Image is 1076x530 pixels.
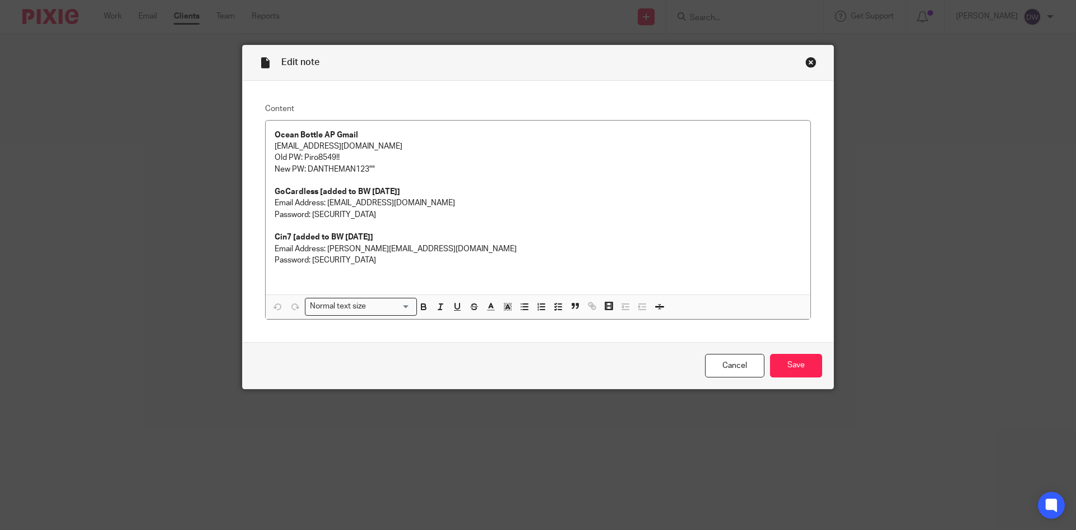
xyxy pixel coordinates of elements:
p: [EMAIL_ADDRESS][DOMAIN_NAME] [275,141,801,152]
label: Content [265,103,811,114]
strong: Ocean Bottle AP Gmail [275,131,358,139]
p: Email Address: [PERSON_NAME][EMAIL_ADDRESS][DOMAIN_NAME] [275,243,801,255]
span: Normal text size [308,301,369,312]
p: Email Address: [EMAIL_ADDRESS][DOMAIN_NAME] [275,197,801,209]
input: Search for option [370,301,410,312]
p: New PW: DANTHEMAN123"" [275,164,801,175]
p: Old PW: Piro8549!! [275,152,801,163]
p: Password: [SECURITY_DATA] [275,209,801,220]
strong: Cin7 [275,233,291,241]
strong: GoCardless [added to BW [DATE]] [275,188,400,196]
div: Search for option [305,298,417,315]
input: Save [770,354,822,378]
span: Edit note [281,58,319,67]
a: Cancel [705,354,764,378]
strong: [added to BW [DATE]] [293,233,373,241]
div: Close this dialog window [805,57,817,68]
p: Password: [SECURITY_DATA] [275,255,801,266]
